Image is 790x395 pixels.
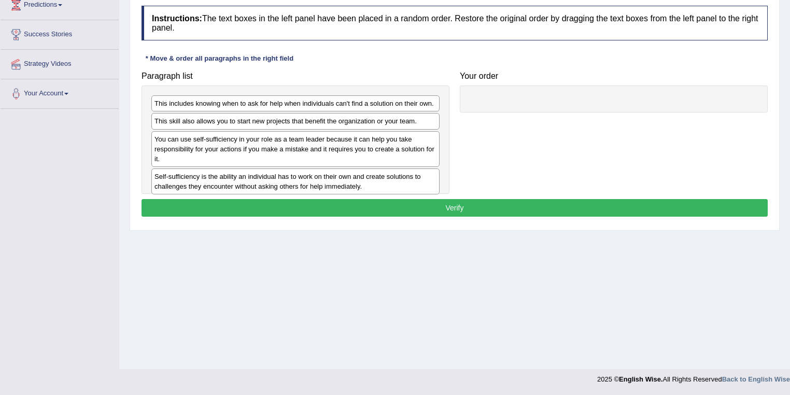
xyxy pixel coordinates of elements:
a: Success Stories [1,20,119,46]
div: 2025 © All Rights Reserved [597,369,790,384]
h4: Paragraph list [142,72,449,81]
a: Strategy Videos [1,50,119,76]
div: * Move & order all paragraphs in the right field [142,53,298,63]
div: This includes knowing when to ask for help when individuals can't find a solution on their own. [151,95,440,111]
div: Self-sufficiency is the ability an individual has to work on their own and create solutions to ch... [151,168,440,194]
a: Your Account [1,79,119,105]
h4: The text boxes in the left panel have been placed in a random order. Restore the original order b... [142,6,768,40]
a: Back to English Wise [722,375,790,383]
button: Verify [142,199,768,217]
b: Instructions: [152,14,202,23]
h4: Your order [460,72,768,81]
div: This skill also allows you to start new projects that benefit the organization or your team. [151,113,440,129]
div: You can use self-sufficiency in your role as a team leader because it can help you take responsib... [151,131,440,167]
strong: English Wise. [619,375,662,383]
